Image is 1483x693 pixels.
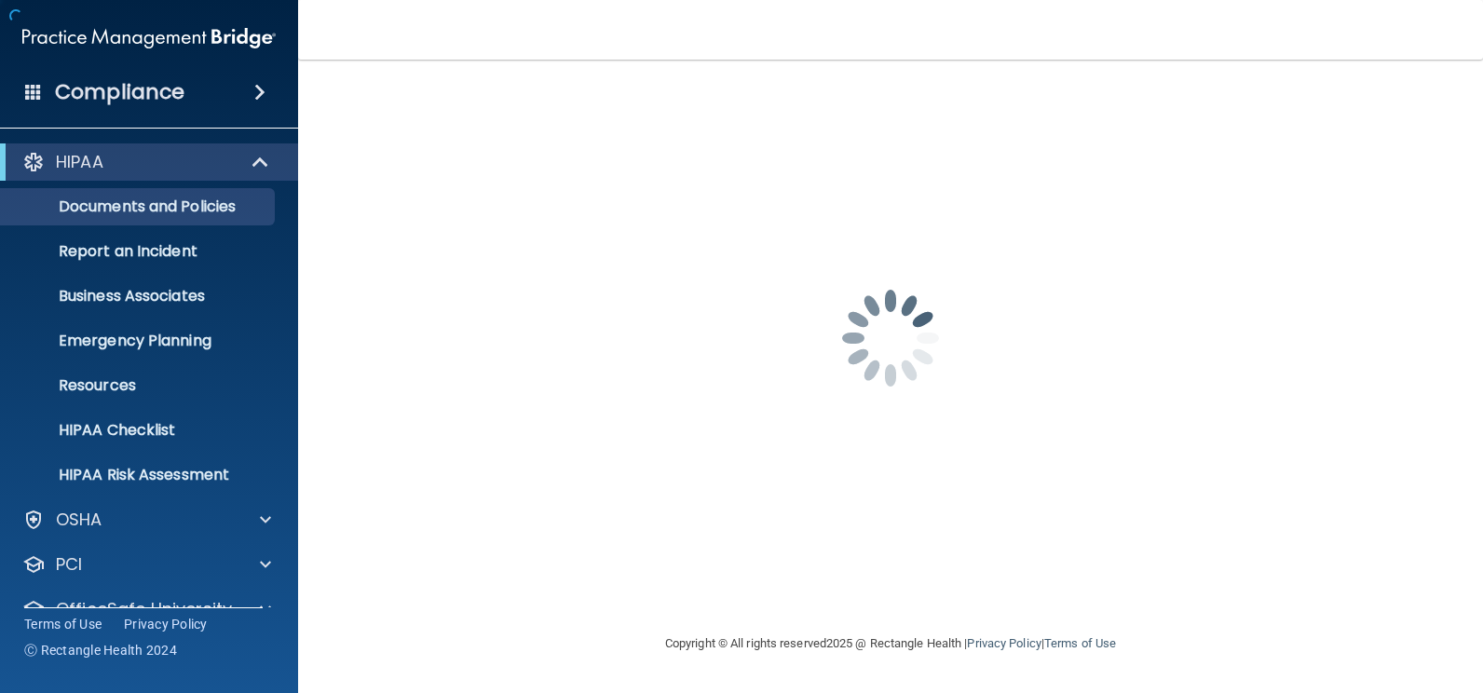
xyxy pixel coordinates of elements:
[22,553,271,576] a: PCI
[12,332,266,350] p: Emergency Planning
[56,151,103,173] p: HIPAA
[24,615,102,633] a: Terms of Use
[22,151,270,173] a: HIPAA
[124,615,208,633] a: Privacy Policy
[12,421,266,440] p: HIPAA Checklist
[12,287,266,306] p: Business Associates
[55,79,184,105] h4: Compliance
[56,553,82,576] p: PCI
[12,466,266,484] p: HIPAA Risk Assessment
[12,242,266,261] p: Report an Incident
[12,376,266,395] p: Resources
[551,614,1231,673] div: Copyright © All rights reserved 2025 @ Rectangle Health | |
[56,509,102,531] p: OSHA
[22,598,271,620] a: OfficeSafe University
[56,598,232,620] p: OfficeSafe University
[22,509,271,531] a: OSHA
[24,641,177,659] span: Ⓒ Rectangle Health 2024
[967,636,1041,650] a: Privacy Policy
[797,245,984,431] img: spinner.e123f6fc.gif
[1044,636,1116,650] a: Terms of Use
[12,197,266,216] p: Documents and Policies
[22,20,276,57] img: PMB logo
